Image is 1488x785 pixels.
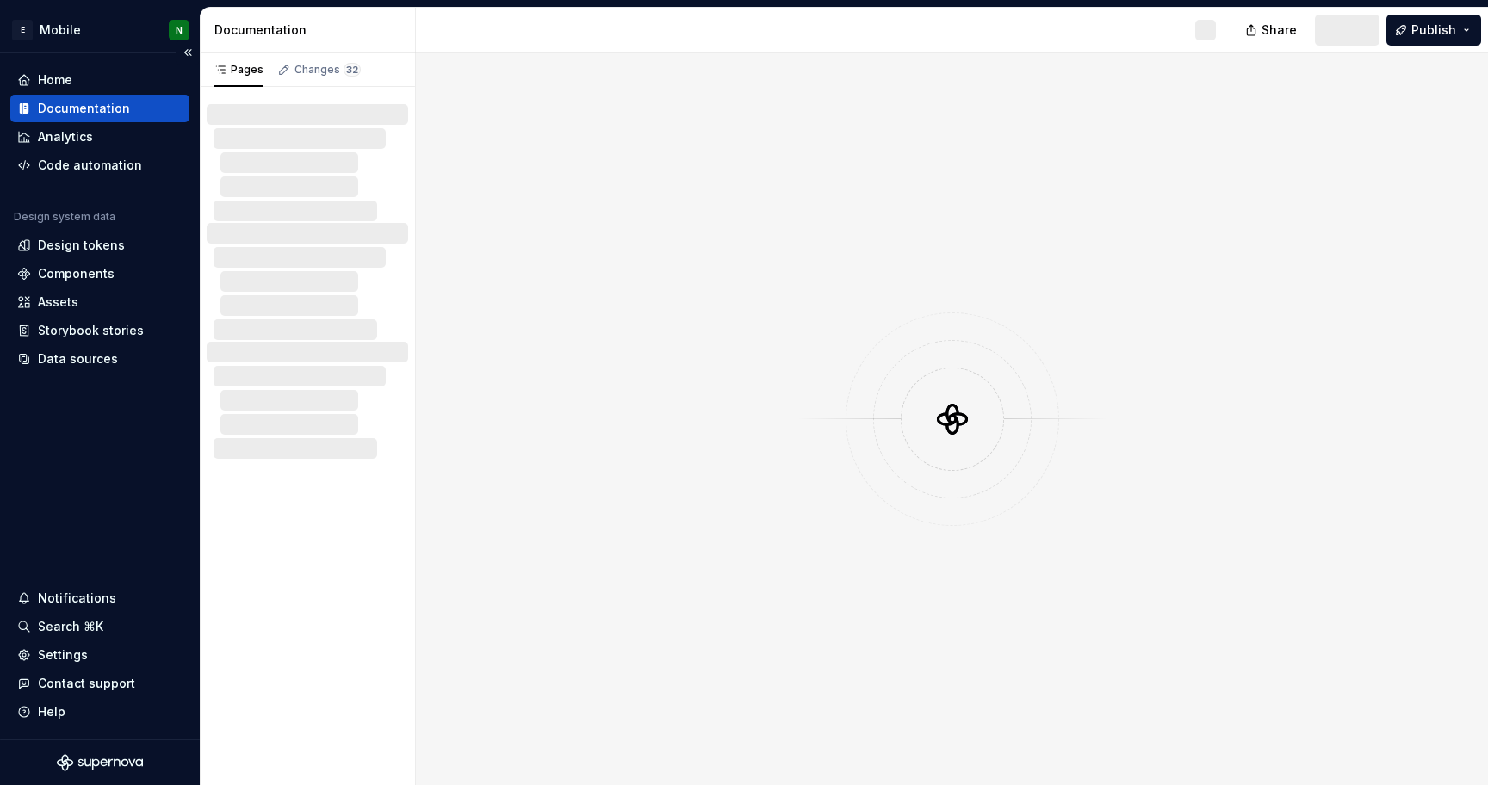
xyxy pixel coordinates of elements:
button: Share [1237,15,1308,46]
button: Notifications [10,584,189,612]
div: Code automation [38,157,142,174]
div: Home [38,71,72,89]
div: Data sources [38,350,118,368]
div: Design system data [14,210,115,224]
div: Documentation [38,100,130,117]
button: EMobileN [3,11,196,48]
a: Documentation [10,95,189,122]
svg: Supernova Logo [57,754,143,771]
div: Components [38,265,115,282]
div: E [12,20,33,40]
span: Publish [1411,22,1456,39]
button: Help [10,698,189,726]
a: Code automation [10,151,189,179]
button: Collapse sidebar [176,40,200,65]
a: Settings [10,641,189,669]
a: Assets [10,288,189,316]
a: Components [10,260,189,287]
div: Storybook stories [38,322,144,339]
button: Contact support [10,670,189,697]
a: Home [10,66,189,94]
div: Contact support [38,675,135,692]
div: Settings [38,646,88,664]
div: Notifications [38,590,116,607]
span: 32 [344,63,361,77]
a: Analytics [10,123,189,151]
button: Search ⌘K [10,613,189,640]
div: Changes [294,63,361,77]
div: Mobile [40,22,81,39]
a: Design tokens [10,232,189,259]
a: Data sources [10,345,189,373]
a: Storybook stories [10,317,189,344]
div: Analytics [38,128,93,145]
div: Assets [38,294,78,311]
div: Documentation [214,22,408,39]
button: Publish [1386,15,1481,46]
div: Design tokens [38,237,125,254]
div: Pages [214,63,263,77]
div: Search ⌘K [38,618,103,635]
div: N [176,23,183,37]
div: Help [38,703,65,720]
span: Share [1262,22,1297,39]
